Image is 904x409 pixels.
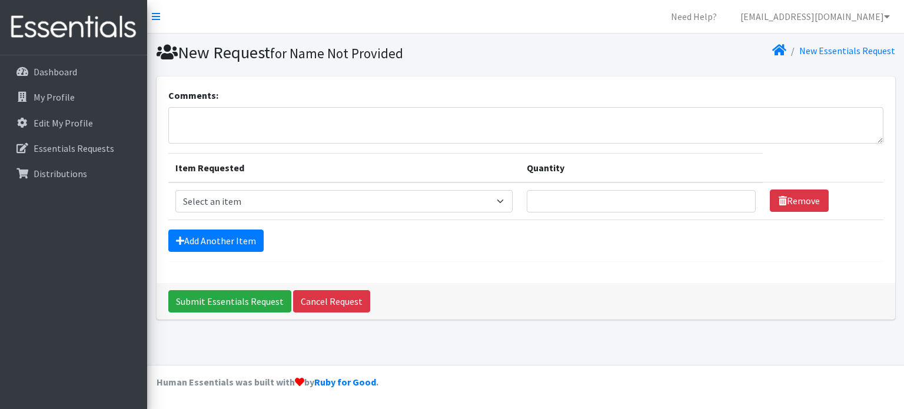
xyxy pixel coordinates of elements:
[270,45,403,62] small: for Name Not Provided
[34,142,114,154] p: Essentials Requests
[168,88,218,102] label: Comments:
[34,168,87,179] p: Distributions
[157,376,378,388] strong: Human Essentials was built with by .
[168,290,291,312] input: Submit Essentials Request
[5,111,142,135] a: Edit My Profile
[731,5,899,28] a: [EMAIL_ADDRESS][DOMAIN_NAME]
[520,153,763,182] th: Quantity
[34,91,75,103] p: My Profile
[157,42,521,63] h1: New Request
[34,117,93,129] p: Edit My Profile
[5,85,142,109] a: My Profile
[34,66,77,78] p: Dashboard
[168,230,264,252] a: Add Another Item
[770,189,829,212] a: Remove
[5,8,142,47] img: HumanEssentials
[5,60,142,84] a: Dashboard
[799,45,895,56] a: New Essentials Request
[168,153,520,182] th: Item Requested
[662,5,726,28] a: Need Help?
[5,162,142,185] a: Distributions
[5,137,142,160] a: Essentials Requests
[314,376,376,388] a: Ruby for Good
[293,290,370,312] a: Cancel Request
